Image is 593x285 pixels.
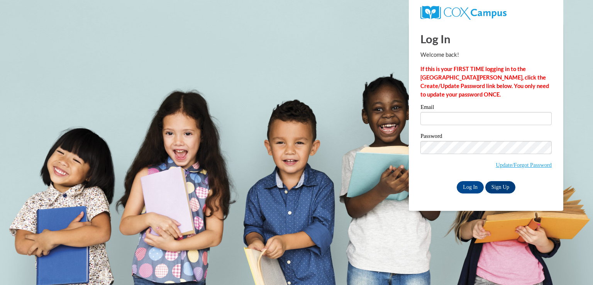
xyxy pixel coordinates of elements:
label: Email [420,104,552,112]
a: COX Campus [420,9,507,15]
h1: Log In [420,31,552,47]
label: Password [420,133,552,141]
a: Update/Forgot Password [496,162,552,168]
a: Sign Up [485,181,515,193]
input: Log In [457,181,484,193]
strong: If this is your FIRST TIME logging in to the [GEOGRAPHIC_DATA][PERSON_NAME], click the Create/Upd... [420,66,549,98]
p: Welcome back! [420,51,552,59]
img: COX Campus [420,6,507,20]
